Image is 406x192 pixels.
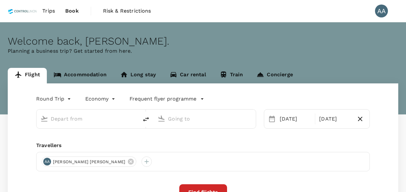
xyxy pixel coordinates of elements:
[85,94,117,104] div: Economy
[42,156,136,167] div: AA[PERSON_NAME] [PERSON_NAME]
[8,68,47,83] a: Flight
[51,114,125,124] input: Depart from
[317,112,353,125] div: [DATE]
[8,47,398,55] p: Planning a business trip? Get started from here.
[213,68,250,83] a: Train
[138,112,154,127] button: delete
[251,118,253,119] button: Open
[130,95,196,103] p: Frequent flyer programme
[163,68,213,83] a: Car rental
[134,118,135,119] button: Open
[43,158,51,165] div: AA
[250,68,299,83] a: Concierge
[36,94,72,104] div: Round Trip
[130,95,204,103] button: Frequent flyer programme
[113,68,163,83] a: Long stay
[8,4,37,18] img: Control Union Malaysia Sdn. Bhd.
[168,114,242,124] input: Going to
[36,142,370,149] div: Travellers
[277,112,314,125] div: [DATE]
[8,35,398,47] div: Welcome back , [PERSON_NAME] .
[42,7,55,15] span: Trips
[65,7,79,15] span: Book
[103,7,151,15] span: Risk & Restrictions
[49,159,129,165] span: [PERSON_NAME] [PERSON_NAME]
[375,5,388,17] div: AA
[47,68,113,83] a: Accommodation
